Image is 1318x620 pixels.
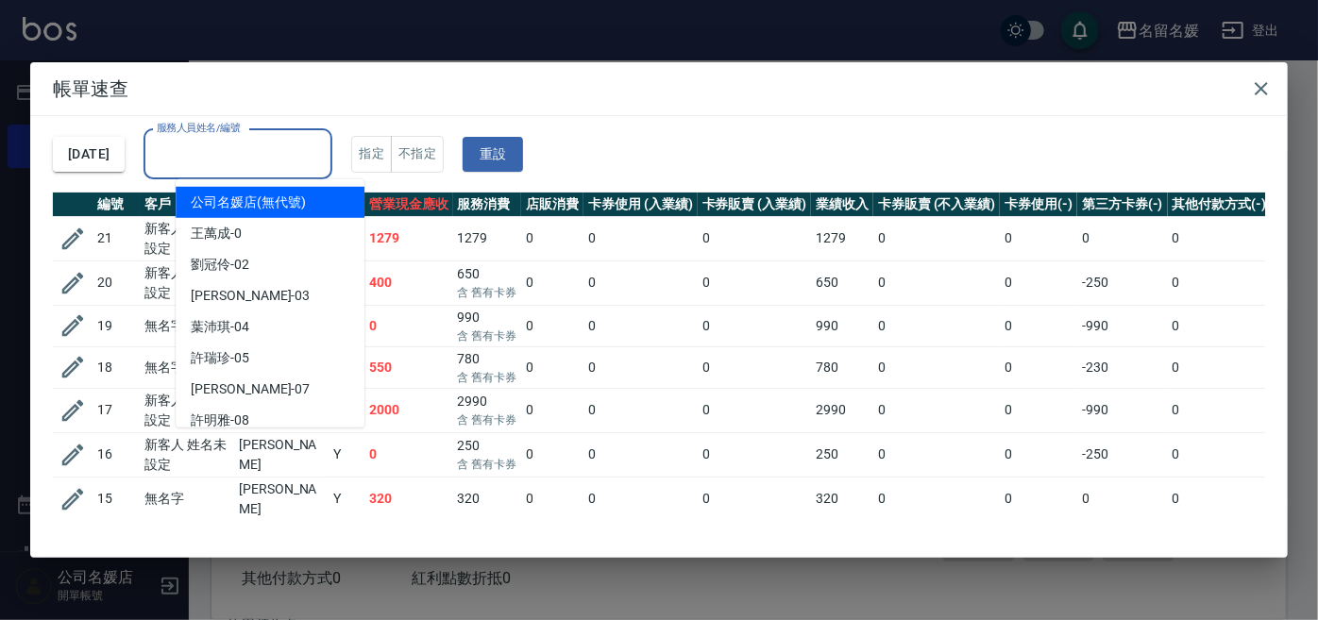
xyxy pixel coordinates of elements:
span: 公司名媛店 (無代號) [191,193,306,212]
td: 0 [1000,346,1077,388]
td: 19 [93,305,140,346]
td: 0 [1168,305,1272,346]
td: 18 [93,346,140,388]
td: 780 [453,346,522,388]
td: 650 [453,260,522,305]
td: 新客人 姓名未設定 [140,216,234,260]
td: 400 [364,260,453,305]
td: 1279 [364,216,453,260]
button: 指定 [351,136,392,173]
td: 0 [698,260,812,305]
td: 0 [698,477,812,521]
td: 320 [811,477,873,521]
td: -250 [1077,260,1168,305]
td: 0 [521,305,583,346]
td: 0 [583,346,698,388]
th: 其他付款方式(-) [1168,193,1272,217]
th: 第三方卡券(-) [1077,193,1168,217]
td: 0 [873,388,1000,432]
td: 0 [873,216,1000,260]
td: [PERSON_NAME] [234,477,329,521]
td: 0 [873,477,1000,521]
td: 780 [811,346,873,388]
p: 含 舊有卡券 [458,411,517,428]
td: 0 [521,477,583,521]
td: 16 [93,432,140,477]
td: 0 [1077,216,1168,260]
td: 550 [364,346,453,388]
td: 0 [1000,216,1077,260]
td: 0 [521,260,583,305]
td: 0 [698,432,812,477]
td: 0 [1000,388,1077,432]
td: 250 [811,432,873,477]
td: 0 [521,216,583,260]
td: 2000 [364,388,453,432]
td: 0 [873,346,1000,388]
label: 服務人員姓名/編號 [157,121,240,135]
th: 卡券販賣 (不入業績) [873,193,1000,217]
td: -230 [1077,346,1168,388]
th: 店販消費 [521,193,583,217]
td: 0 [1000,260,1077,305]
td: 320 [364,477,453,521]
span: [PERSON_NAME] -07 [191,379,310,399]
p: 含 舊有卡券 [458,369,517,386]
td: 0 [521,346,583,388]
td: -250 [1077,432,1168,477]
td: 0 [1168,432,1272,477]
td: 無名字 [140,305,234,346]
td: 0 [583,432,698,477]
th: 服務消費 [453,193,522,217]
td: 0 [873,305,1000,346]
th: 卡券使用 (入業績) [583,193,698,217]
td: 990 [811,305,873,346]
span: 王萬成 -0 [191,224,242,243]
td: 0 [583,260,698,305]
td: 0 [521,432,583,477]
td: 無名字 [140,346,234,388]
button: [DATE] [53,137,125,172]
td: 0 [583,477,698,521]
td: 0 [698,346,812,388]
td: 2990 [453,388,522,432]
span: 劉冠伶 -02 [191,255,249,275]
th: 編號 [93,193,140,217]
td: 990 [453,305,522,346]
td: 新客人 姓名未設定 [140,388,234,432]
td: -990 [1077,388,1168,432]
th: 卡券販賣 (入業績) [698,193,812,217]
td: 0 [1000,477,1077,521]
button: 不指定 [391,136,444,173]
td: 250 [453,432,522,477]
td: 2990 [811,388,873,432]
td: 650 [811,260,873,305]
td: 新客人 姓名未設定 [140,432,234,477]
td: Y [329,432,364,477]
td: [PERSON_NAME] [234,432,329,477]
td: 0 [583,388,698,432]
td: 0 [521,388,583,432]
span: [PERSON_NAME] -03 [191,286,310,306]
th: 營業現金應收 [364,193,453,217]
td: 0 [1077,477,1168,521]
td: 0 [1168,388,1272,432]
td: 0 [583,305,698,346]
td: 0 [873,432,1000,477]
td: 15 [93,477,140,521]
p: 含 舊有卡券 [458,327,517,344]
th: 卡券使用(-) [1000,193,1077,217]
td: 0 [698,216,812,260]
td: 1279 [453,216,522,260]
td: 0 [1000,305,1077,346]
td: 0 [583,216,698,260]
td: 21 [93,216,140,260]
button: 重設 [463,137,523,172]
td: 0 [1168,477,1272,521]
td: 0 [1168,216,1272,260]
td: 無名字 [140,477,234,521]
td: 1279 [811,216,873,260]
td: 0 [364,432,453,477]
td: 320 [453,477,522,521]
span: 葉沛琪 -04 [191,317,249,337]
